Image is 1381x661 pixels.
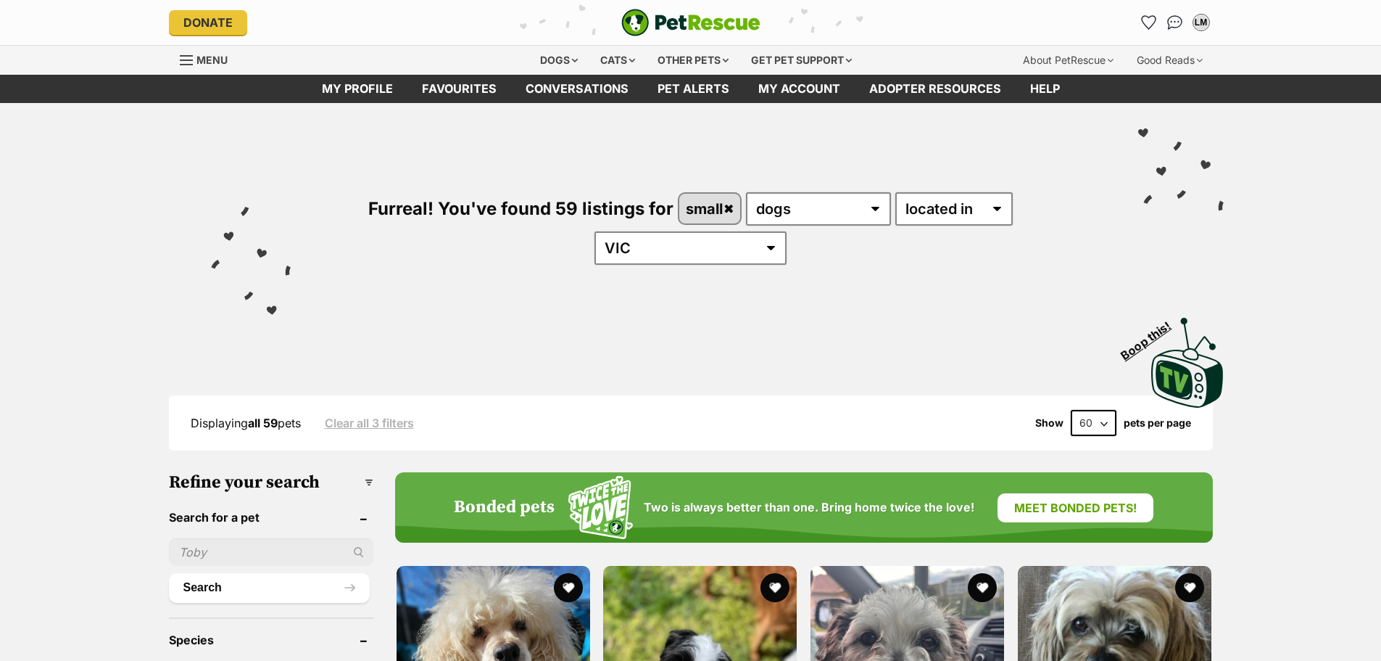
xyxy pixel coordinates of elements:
[169,511,373,524] header: Search for a pet
[1016,75,1074,103] a: Help
[855,75,1016,103] a: Adopter resources
[307,75,407,103] a: My profile
[325,416,414,430] a: Clear all 3 filters
[1137,11,1213,34] ul: Account quick links
[368,198,673,219] span: Furreal! You've found 59 listings for
[248,416,278,430] strong: all 59
[1127,46,1213,75] div: Good Reads
[1175,573,1204,602] button: favourite
[998,493,1153,522] a: Meet bonded pets!
[169,538,373,566] input: Toby
[169,573,370,602] button: Search
[760,573,789,602] button: favourite
[1151,318,1224,408] img: PetRescue TV logo
[1013,46,1124,75] div: About PetRescue
[180,46,238,72] a: Menu
[968,573,997,602] button: favourite
[590,46,645,75] div: Cats
[530,46,588,75] div: Dogs
[647,46,739,75] div: Other pets
[744,75,855,103] a: My account
[1167,15,1182,30] img: chat-41dd97257d64d25036548639549fe6c8038ab92f7586957e7f3b1b290dea8141.svg
[621,9,760,36] img: logo-e224e6f780fb5917bec1dbf3a21bbac754714ae5b6737aabdf751b685950b380.svg
[169,10,247,35] a: Donate
[1124,417,1191,429] label: pets per page
[568,476,633,539] img: Squiggle
[1164,11,1187,34] a: Conversations
[511,75,643,103] a: conversations
[741,46,862,75] div: Get pet support
[621,9,760,36] a: PetRescue
[679,194,741,223] a: small
[407,75,511,103] a: Favourites
[1194,15,1208,30] div: LM
[643,75,744,103] a: Pet alerts
[169,472,373,493] h3: Refine your search
[169,633,373,646] header: Species
[644,501,974,514] span: Two is always better than one. Bring home twice the love!
[196,54,228,66] span: Menu
[1151,305,1224,411] a: Boop this!
[191,416,301,430] span: Displaying pets
[553,573,582,602] button: favourite
[1137,11,1161,34] a: Favourites
[1118,310,1185,362] span: Boop this!
[1190,11,1213,34] button: My account
[1035,417,1063,429] span: Show
[454,498,555,518] h4: Bonded pets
